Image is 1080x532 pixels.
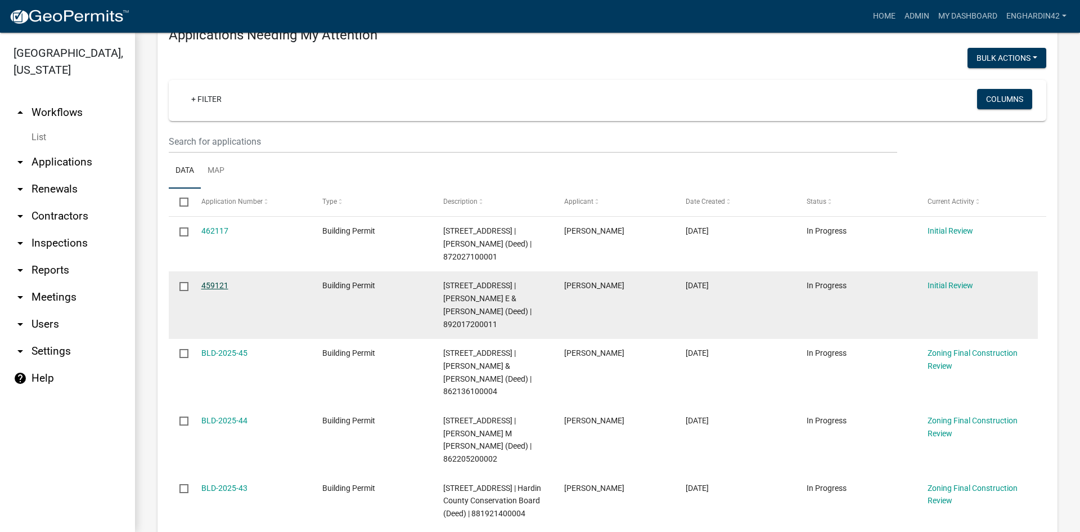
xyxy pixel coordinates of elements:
[900,6,934,27] a: Admin
[443,348,532,396] span: 33321 MM AVE | Thompson, Donald G & Teri Lynn (Deed) | 862136100004
[201,281,228,290] a: 459121
[169,153,201,189] a: Data
[807,226,847,235] span: In Progress
[13,106,27,119] i: arrow_drop_up
[13,155,27,169] i: arrow_drop_down
[934,6,1002,27] a: My Dashboard
[807,198,826,205] span: Status
[182,89,231,109] a: + Filter
[169,189,190,216] datatable-header-cell: Select
[322,198,337,205] span: Type
[807,281,847,290] span: In Progress
[1002,6,1071,27] a: EngHardin42
[686,226,709,235] span: 08/11/2025
[13,263,27,277] i: arrow_drop_down
[322,226,375,235] span: Building Permit
[443,484,541,518] span: 299 7th St. | Hardin County Conservation Board (Deed) | 881921400004
[201,198,263,205] span: Application Number
[201,226,228,235] a: 462117
[796,189,917,216] datatable-header-cell: Status
[686,198,725,205] span: Date Created
[917,189,1038,216] datatable-header-cell: Current Activity
[928,416,1018,438] a: Zoning Final Construction Review
[928,484,1018,506] a: Zoning Final Construction Review
[928,281,973,290] a: Initial Review
[13,209,27,223] i: arrow_drop_down
[686,348,709,357] span: 07/29/2025
[686,281,709,290] span: 08/04/2025
[928,198,974,205] span: Current Activity
[674,189,795,216] datatable-header-cell: Date Created
[13,318,27,331] i: arrow_drop_down
[13,290,27,304] i: arrow_drop_down
[322,281,375,290] span: Building Permit
[967,48,1046,68] button: Bulk Actions
[564,348,624,357] span: Lori Kohart
[190,189,311,216] datatable-header-cell: Application Number
[13,236,27,250] i: arrow_drop_down
[807,416,847,425] span: In Progress
[433,189,553,216] datatable-header-cell: Description
[201,484,247,493] a: BLD-2025-43
[443,198,478,205] span: Description
[928,348,1018,370] a: Zoning Final Construction Review
[807,484,847,493] span: In Progress
[201,348,247,357] a: BLD-2025-45
[564,198,593,205] span: Applicant
[928,226,973,235] a: Initial Review
[807,348,847,357] span: In Progress
[13,182,27,196] i: arrow_drop_down
[443,226,532,261] span: 26142 Q AVE | Tomlinson, Julie Ann (Deed) | 872027100001
[201,416,247,425] a: BLD-2025-44
[322,348,375,357] span: Building Permit
[322,484,375,493] span: Building Permit
[686,484,709,493] span: 04/30/2025
[553,189,674,216] datatable-header-cell: Applicant
[564,416,624,425] span: Lori Kohart
[977,89,1032,109] button: Columns
[868,6,900,27] a: Home
[564,281,624,290] span: Lori Kohart
[443,416,532,463] span: 13696 280TH ST | Ellwood, Steven M Ellwood, Kelly J (Deed) | 862205200002
[201,153,231,189] a: Map
[322,416,375,425] span: Building Permit
[13,372,27,385] i: help
[686,416,709,425] span: 07/18/2025
[13,345,27,358] i: arrow_drop_down
[169,130,897,153] input: Search for applications
[169,27,1046,43] h4: Applications Needing My Attention
[312,189,433,216] datatable-header-cell: Type
[564,226,624,235] span: Lori Kohart
[564,484,624,493] span: Jackson Little
[443,281,532,328] span: 12051 MM AVE | Aldinger, Douglas E & Joanne K (Deed) | 892017200011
